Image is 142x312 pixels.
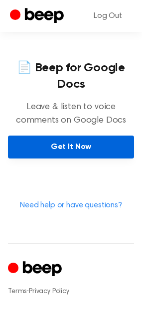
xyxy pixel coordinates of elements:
[8,286,134,297] div: ·
[20,201,122,209] a: Need help or have questions?
[8,136,134,158] a: Get It Now
[8,60,134,93] h4: 📄 Beep for Google Docs
[84,4,132,28] a: Log Out
[8,260,64,279] a: Cruip
[8,101,134,128] p: Leave & listen to voice comments on Google Docs
[10,6,66,26] a: Beep
[8,288,27,295] a: Terms
[29,288,69,295] a: Privacy Policy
